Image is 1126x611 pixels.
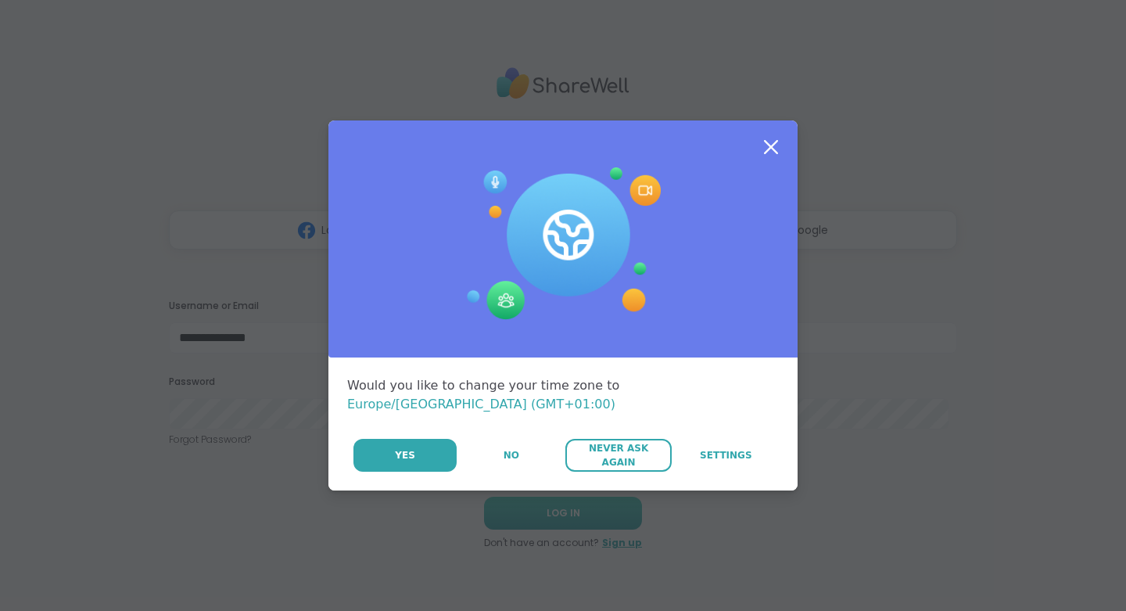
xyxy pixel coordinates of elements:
[573,441,663,469] span: Never Ask Again
[700,448,752,462] span: Settings
[465,167,661,321] img: Session Experience
[565,439,671,472] button: Never Ask Again
[395,448,415,462] span: Yes
[504,448,519,462] span: No
[458,439,564,472] button: No
[353,439,457,472] button: Yes
[347,376,779,414] div: Would you like to change your time zone to
[347,397,615,412] span: Europe/[GEOGRAPHIC_DATA] (GMT+01:00)
[673,439,779,472] a: Settings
